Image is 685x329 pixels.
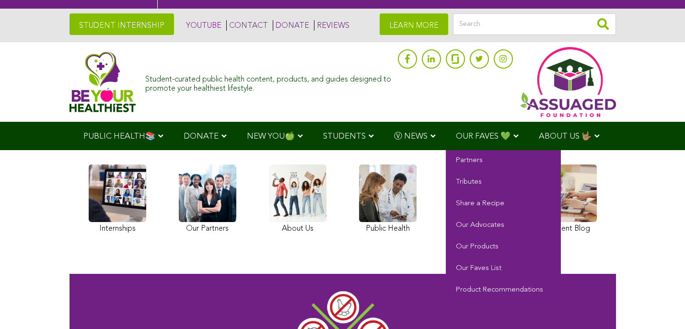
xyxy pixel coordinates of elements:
a: LEARN MORE [380,13,448,35]
span: ABOUT US 🤟🏽 [539,132,592,141]
a: Tributes [446,172,561,193]
a: Product Recommendations [446,280,561,301]
span: Ⓥ NEWS [394,132,428,141]
a: DONATE [273,20,309,31]
a: Our Products [446,236,561,258]
span: DONATE [184,132,219,141]
img: Assuaged [70,51,136,112]
a: STUDENT INTERNSHIP [70,13,174,35]
span: OUR FAVES 💚 [456,132,511,141]
a: Partners [446,150,561,172]
a: Share a Recipe [446,193,561,215]
span: NEW YOU🍏 [247,132,295,141]
a: Our Advocates [446,215,561,236]
a: YOUTUBE [184,20,221,31]
div: Navigation Menu [70,122,616,150]
input: Search [453,13,616,35]
span: STUDENTS [323,132,366,141]
a: REVIEWS [314,20,349,31]
img: glassdoor [452,54,458,64]
a: Our Faves List [446,258,561,280]
img: Assuaged App [520,47,616,117]
span: PUBLIC HEALTH📚 [83,132,155,141]
iframe: Chat Widget [637,283,685,329]
a: CONTACT [226,20,268,31]
div: Student-curated public health content, products, and guides designed to promote your healthiest l... [145,70,393,94]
